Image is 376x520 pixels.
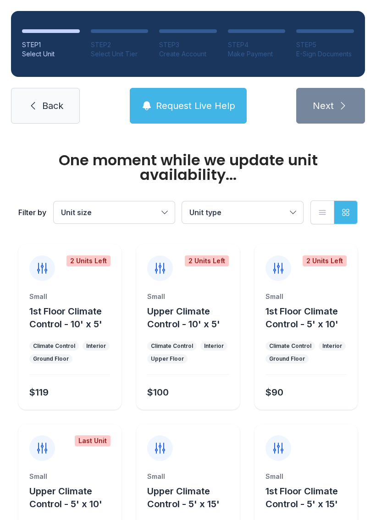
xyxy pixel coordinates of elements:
[18,153,358,182] div: One moment while we update unit availability...
[228,40,286,49] div: STEP 4
[29,305,118,330] button: 1st Floor Climate Control - 10' x 5'
[147,305,236,330] button: Upper Climate Control - 10' x 5'
[159,49,217,59] div: Create Account
[303,255,347,266] div: 2 Units Left
[313,99,334,112] span: Next
[29,485,118,510] button: Upper Climate Control - 5' x 10'
[29,486,102,509] span: Upper Climate Control - 5' x 10'
[322,342,342,350] div: Interior
[33,355,69,363] div: Ground Floor
[18,207,46,218] div: Filter by
[147,472,228,481] div: Small
[54,201,175,223] button: Unit size
[182,201,303,223] button: Unit type
[29,292,111,301] div: Small
[296,40,354,49] div: STEP 5
[147,292,228,301] div: Small
[265,306,338,330] span: 1st Floor Climate Control - 5' x 10'
[228,49,286,59] div: Make Payment
[91,40,149,49] div: STEP 2
[147,306,220,330] span: Upper Climate Control - 10' x 5'
[147,485,236,510] button: Upper Climate Control - 5' x 15'
[66,255,111,266] div: 2 Units Left
[42,99,63,112] span: Back
[151,342,193,350] div: Climate Control
[296,49,354,59] div: E-Sign Documents
[265,485,354,510] button: 1st Floor Climate Control - 5' x 15'
[265,386,283,399] div: $90
[75,435,111,446] div: Last Unit
[185,255,229,266] div: 2 Units Left
[61,208,92,217] span: Unit size
[147,386,169,399] div: $100
[29,386,49,399] div: $119
[33,342,75,350] div: Climate Control
[86,342,106,350] div: Interior
[265,472,347,481] div: Small
[265,305,354,330] button: 1st Floor Climate Control - 5' x 10'
[147,486,220,509] span: Upper Climate Control - 5' x 15'
[22,40,80,49] div: STEP 1
[91,49,149,59] div: Select Unit Tier
[265,292,347,301] div: Small
[265,486,338,509] span: 1st Floor Climate Control - 5' x 15'
[29,472,111,481] div: Small
[189,208,221,217] span: Unit type
[151,355,184,363] div: Upper Floor
[29,306,102,330] span: 1st Floor Climate Control - 10' x 5'
[269,342,311,350] div: Climate Control
[156,99,235,112] span: Request Live Help
[269,355,305,363] div: Ground Floor
[204,342,224,350] div: Interior
[159,40,217,49] div: STEP 3
[22,49,80,59] div: Select Unit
